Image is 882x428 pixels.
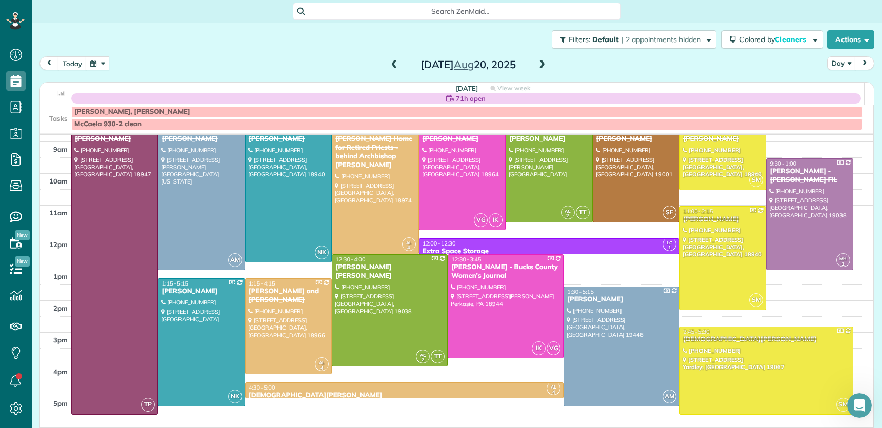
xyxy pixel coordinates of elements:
span: SM [749,173,763,187]
div: [PERSON_NAME] [509,135,589,144]
span: Filters: [569,35,590,44]
span: SM [836,398,850,412]
div: [PERSON_NAME] [74,135,155,144]
span: 12:30 - 4:00 [335,256,365,263]
span: Colored by [739,35,810,44]
a: Filters: Default | 2 appointments hidden [547,30,716,49]
div: [PERSON_NAME] [683,215,763,224]
button: Colored byCleaners [721,30,823,49]
div: [PERSON_NAME] [161,287,242,296]
button: prev [39,56,59,70]
span: New [15,230,30,240]
h2: [DATE] 20, 2025 [404,59,532,70]
span: TT [576,206,590,219]
div: [PERSON_NAME] and [PERSON_NAME] [248,287,329,304]
button: Filters: Default | 2 appointments hidden [552,30,716,49]
small: 2 [416,355,429,365]
span: 11am [49,209,68,217]
span: 3pm [53,336,68,344]
span: | 2 appointments hidden [622,35,701,44]
small: 4 [403,243,415,253]
span: 71h open [456,93,486,104]
span: IK [532,341,546,355]
div: [PERSON_NAME] Home for Retired Priests - behind Archbishop [PERSON_NAME] [335,135,415,170]
span: 10am [49,177,68,185]
span: 4:30 - 5:00 [249,384,275,391]
span: NK [315,246,329,259]
span: 1:30 - 5:15 [567,288,594,295]
span: TP [141,398,155,412]
span: 5pm [53,399,68,407]
span: AL [406,240,412,246]
span: 1:15 - 5:15 [162,280,188,287]
span: NK [228,390,242,403]
button: Day [827,56,856,70]
span: 12:00 - 12:30 [423,240,456,247]
span: VG [474,213,488,227]
span: VG [547,341,560,355]
span: 4pm [53,368,68,376]
span: 12:30 - 3:45 [451,256,481,263]
span: AL [319,360,325,365]
span: 1pm [53,272,68,280]
span: [DATE] [456,84,478,92]
span: SM [749,293,763,307]
span: AL [551,384,556,390]
span: 12pm [49,240,68,249]
button: today [58,56,87,70]
div: [DEMOGRAPHIC_DATA][PERSON_NAME] [248,391,560,400]
span: [PERSON_NAME], [PERSON_NAME] [74,108,190,116]
button: Actions [827,30,874,49]
span: 9:30 - 1:00 [770,160,796,167]
div: [DEMOGRAPHIC_DATA][PERSON_NAME] [683,335,850,344]
small: 2 [562,211,574,221]
div: [PERSON_NAME] [567,295,676,304]
small: 4 [315,363,328,373]
span: AM [663,390,676,403]
iframe: Intercom live chat [847,393,872,418]
div: Extra Space Storage [422,247,676,256]
span: Default [592,35,619,44]
span: 2:45 - 5:30 [683,328,710,335]
span: IK [489,213,503,227]
div: [PERSON_NAME] [422,135,503,144]
span: Cleaners [775,35,808,44]
span: View week [497,84,530,92]
div: [PERSON_NAME] [596,135,676,144]
span: SF [663,206,676,219]
div: [PERSON_NAME] [683,135,763,144]
span: 2pm [53,304,68,312]
span: TT [431,350,445,363]
span: MH [839,256,847,261]
div: [PERSON_NAME] - Bucks County Women's Journal [451,263,560,280]
span: 9am [53,145,68,153]
div: [PERSON_NAME] [248,135,329,144]
span: 1:15 - 4:15 [249,280,275,287]
div: [PERSON_NAME] [161,135,242,144]
div: [PERSON_NAME] [PERSON_NAME] [335,263,445,280]
span: New [15,256,30,267]
span: AC [420,352,426,358]
div: [PERSON_NAME] - [PERSON_NAME] FIL [769,167,850,185]
span: 11:00 - 2:15 [683,208,713,215]
span: McCaela 930-2 clean [74,120,142,128]
small: 4 [547,388,560,397]
span: AM [228,253,242,267]
small: 1 [837,259,850,269]
small: 1 [663,243,676,253]
span: Aug [454,58,474,71]
span: AC [565,208,571,214]
button: next [855,56,874,70]
span: LC [667,240,672,246]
